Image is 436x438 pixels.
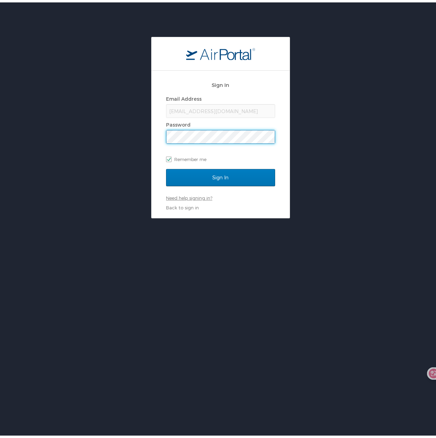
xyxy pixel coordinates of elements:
[166,167,275,184] input: Sign In
[166,152,275,162] label: Remember me
[166,119,191,125] label: Password
[166,93,202,99] label: Email Address
[166,202,199,208] a: Back to sign in
[186,45,255,58] img: logo
[166,79,275,87] h2: Sign In
[166,193,212,198] a: Need help signing in?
